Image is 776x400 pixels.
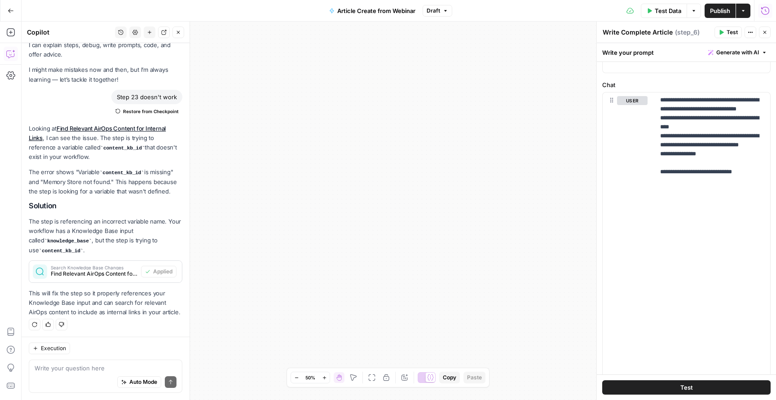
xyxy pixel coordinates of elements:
[41,344,66,352] span: Execution
[29,167,182,196] p: The error shows "Variable is missing" and "Memory Store not found." This happens because the step...
[716,48,759,57] span: Generate with AI
[680,383,693,392] span: Test
[443,374,456,382] span: Copy
[153,268,172,276] span: Applied
[324,4,421,18] button: Article Create from Webinar
[29,40,182,59] p: I can explain steps, debug, write prompts, code, and offer advice.
[29,343,70,354] button: Execution
[117,376,161,388] button: Auto Mode
[337,6,415,15] span: Article Create from Webinar
[100,170,144,176] code: content_kb_id
[655,6,681,15] span: Test Data
[467,374,482,382] span: Paste
[29,65,182,84] p: I might make mistakes now and then, but I’m always learning — let’s tackle it together!
[123,108,179,115] span: Restore from Checkpoint
[29,202,182,210] h2: Solution
[641,4,687,18] button: Test Data
[27,28,112,37] div: Copilot
[305,374,315,381] span: 50%
[39,248,83,254] code: content_kb_id
[463,372,485,383] button: Paste
[710,6,730,15] span: Publish
[111,90,182,104] div: Step 23 doesn't work
[29,289,182,317] p: This will fix the step so it properly references your Knowledge Base input and can search for rel...
[141,266,176,277] button: Applied
[29,125,166,141] a: Find Relevant AirOps Content for Internal Links
[705,4,736,18] button: Publish
[675,28,700,37] span: ( step_6 )
[100,145,145,151] code: content_kb_id
[51,265,137,270] span: Search Knowledge Base Changes
[427,7,440,15] span: Draft
[44,238,92,244] code: knowledge_base
[112,106,182,117] button: Restore from Checkpoint
[29,124,182,162] p: Looking at , I can see the issue. The step is trying to reference a variable called that doesn't ...
[423,5,452,17] button: Draft
[597,43,776,62] div: Write your prompt
[602,380,771,395] button: Test
[603,28,673,37] textarea: Write Complete Article
[439,372,460,383] button: Copy
[705,47,771,58] button: Generate with AI
[602,80,771,89] label: Chat
[617,96,648,105] button: user
[29,217,182,255] p: The step is referencing an incorrect variable name. Your workflow has a Knowledge Base input call...
[51,270,137,278] span: Find Relevant AirOps Content for Internal Links (step_23)
[129,378,157,386] span: Auto Mode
